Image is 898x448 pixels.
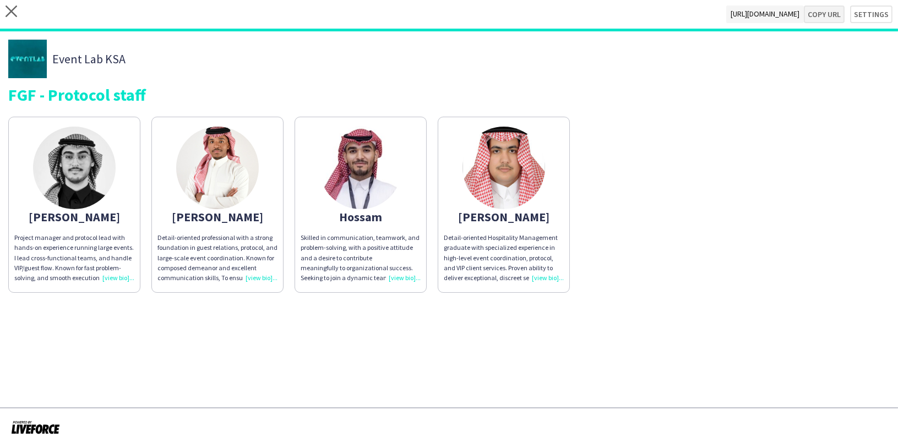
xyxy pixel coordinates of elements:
[11,419,60,435] img: Powered by Liveforce
[301,263,421,283] p: meaningfully to organizational success. Seeking to join a dynamic team where I can apply my skill...
[804,6,845,23] button: Copy url
[157,212,277,222] div: [PERSON_NAME]
[157,233,277,292] span: Detail-oriented professional with a strong foundation in guest relations, protocol, and large-sca...
[52,54,126,64] span: Event Lab KSA
[176,127,259,209] img: thumb-aad10b13-a955-4f32-814a-791e5b0e0f4c.jpg
[301,212,421,222] div: Hossam
[462,127,545,209] img: thumb-67a25a06b259c.jpeg
[726,6,804,23] span: [URL][DOMAIN_NAME]
[8,40,47,78] img: thumb-03a55b64-025d-4983-9566-26cad70e94f7.jpg
[444,212,564,222] div: [PERSON_NAME]
[14,212,134,222] div: [PERSON_NAME]
[444,233,564,283] div: Detail-oriented Hospitality Management graduate with specialized experience in high-level event c...
[850,6,892,23] button: Settings
[33,127,116,209] img: thumb-67bbb1c3899a4.jpeg
[8,86,890,103] div: FGF - Protocol staff
[301,233,421,263] p: Skilled in communication, teamwork, and problem-solving, with a positive attitude and a desire to...
[14,233,134,283] div: Project manager and protocol lead with hands-on experience running large events. I lead cross-fun...
[319,127,402,209] img: thumb-672cf19468ac0.jpeg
